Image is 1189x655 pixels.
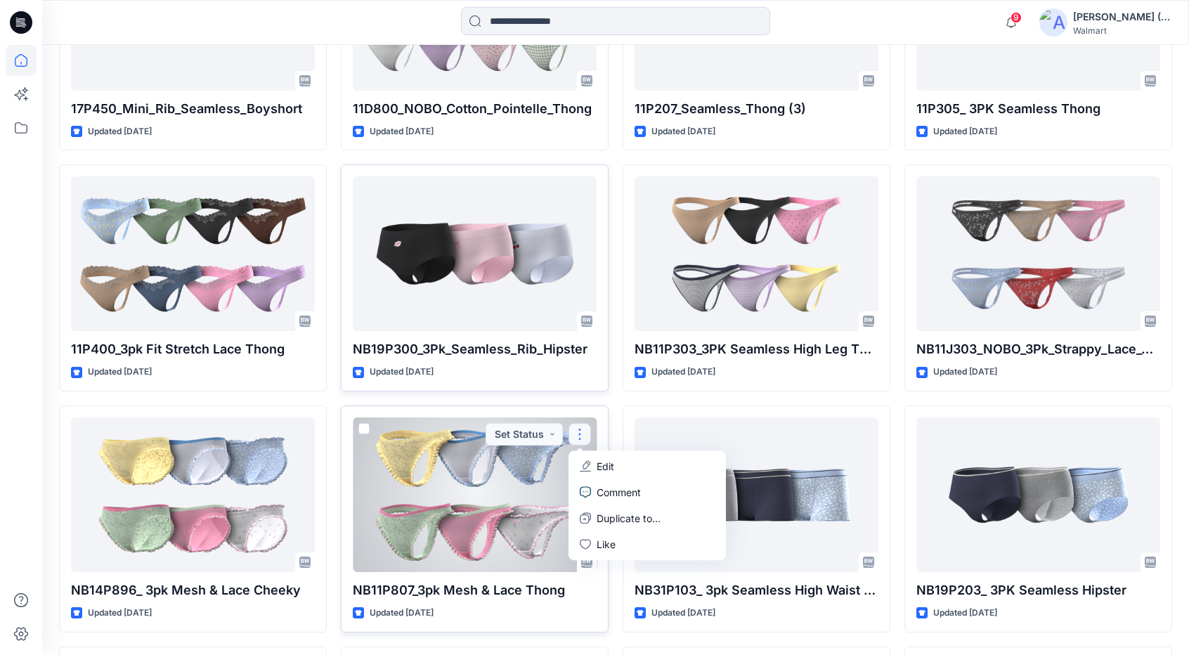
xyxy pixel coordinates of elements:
[916,581,1160,600] p: NB19P203_ 3PK Seamless Hipster
[1039,8,1067,37] img: avatar
[916,339,1160,359] p: NB11J303_NOBO_3Pk_Strappy_Lace_Thong
[651,365,715,380] p: Updated [DATE]
[71,99,315,119] p: 17P450_Mini_Rib_Seamless_Boyshort
[651,606,715,621] p: Updated [DATE]
[597,537,616,552] p: Like
[916,99,1160,119] p: 11P305_ 3PK Seamless Thong
[71,339,315,359] p: 11P400_3pk Fit Stretch Lace Thong
[71,581,315,600] p: NB14P896_ 3pk Mesh & Lace Cheeky
[597,459,614,474] p: Edit
[353,176,597,331] a: NB19P300_3Pk_Seamless_Rib_Hipster
[933,606,997,621] p: Updated [DATE]
[597,511,661,526] p: Duplicate to...
[1011,12,1022,23] span: 9
[916,176,1160,331] a: NB11J303_NOBO_3Pk_Strappy_Lace_Thong
[635,417,878,572] a: NB31P103_ 3pk Seamless High Waist Boyshort
[88,606,152,621] p: Updated [DATE]
[933,124,997,139] p: Updated [DATE]
[71,417,315,572] a: NB14P896_ 3pk Mesh & Lace Cheeky
[370,606,434,621] p: Updated [DATE]
[635,99,878,119] p: 11P207_Seamless_Thong (3)
[353,417,597,572] a: NB11P807_3pk Mesh & Lace Thong
[88,124,152,139] p: Updated [DATE]
[597,485,641,500] p: Comment
[1073,25,1171,36] div: Walmart
[353,339,597,359] p: NB19P300_3Pk_Seamless_Rib_Hipster
[635,339,878,359] p: NB11P303_3PK Seamless High Leg Thong
[353,581,597,600] p: NB11P807_3pk Mesh & Lace Thong
[933,365,997,380] p: Updated [DATE]
[370,124,434,139] p: Updated [DATE]
[651,124,715,139] p: Updated [DATE]
[353,99,597,119] p: 11D800_NOBO_Cotton_Pointelle_Thong
[88,365,152,380] p: Updated [DATE]
[635,581,878,600] p: NB31P103_ 3pk Seamless High Waist Boyshort
[370,365,434,380] p: Updated [DATE]
[571,453,723,479] a: Edit
[71,176,315,331] a: 11P400_3pk Fit Stretch Lace Thong
[916,417,1160,572] a: NB19P203_ 3PK Seamless Hipster
[635,176,878,331] a: NB11P303_3PK Seamless High Leg Thong
[1073,8,1171,25] div: [PERSON_NAME] (Delta Galil)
